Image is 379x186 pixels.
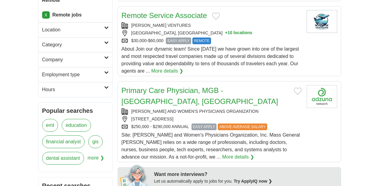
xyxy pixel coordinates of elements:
[42,152,84,165] a: dental assistant
[38,67,112,82] a: Employment type
[154,171,337,178] div: Want more interviews?
[191,123,217,130] span: EASY APPLY
[42,41,104,48] h2: Category
[42,106,109,115] h2: Popular searches
[122,86,278,106] a: Primary Care Physician, MGB - [GEOGRAPHIC_DATA], [GEOGRAPHIC_DATA]
[52,12,82,17] strong: Remote jobs
[225,30,228,36] span: +
[122,22,302,29] div: [PERSON_NAME] VENTURES
[42,119,58,132] a: emt
[38,22,112,37] a: Location
[42,135,85,148] a: financial analyst
[42,56,104,63] h2: Company
[166,38,191,44] span: EASY APPLY
[122,11,207,20] a: Remote Service Associate
[122,116,302,122] div: [STREET_ADDRESS]
[88,152,104,168] span: more ❯
[122,38,302,44] div: $30,000-$60,000
[88,135,102,148] a: gis
[151,67,183,75] a: More details ❯
[225,30,252,36] button: +10 locations
[222,153,254,161] a: More details ❯
[154,178,337,184] div: Let us automatically apply to jobs for you.
[38,82,112,97] a: Hours
[307,85,337,108] img: Company logo
[307,10,337,33] img: Company logo
[122,132,300,159] span: Site: [PERSON_NAME] and Women's Physicians Organization, Inc. Mass General [PERSON_NAME] relies o...
[234,179,272,184] a: Try ApplyIQ now ❯
[62,119,91,132] a: education
[42,26,104,34] h2: Location
[218,123,267,130] span: ABOVE AVERAGE SALARY
[42,11,50,19] a: X
[42,86,104,93] h2: Hours
[122,46,299,73] span: About Join our dynamic team! Since [DATE] we have grown into one of the largest and most respecte...
[42,71,104,78] h2: Employment type
[122,30,302,36] div: [GEOGRAPHIC_DATA], [GEOGRAPHIC_DATA]
[38,37,112,52] a: Category
[294,88,302,95] button: Add to favorite jobs
[38,52,112,67] a: Company
[122,108,302,115] div: [PERSON_NAME] AND WOMEN'S PHYSICIANS ORGANIZATION
[122,123,302,130] div: $250,000 - $290,000 ANNUAL
[212,13,220,20] button: Add to favorite jobs
[192,38,211,44] span: REMOTE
